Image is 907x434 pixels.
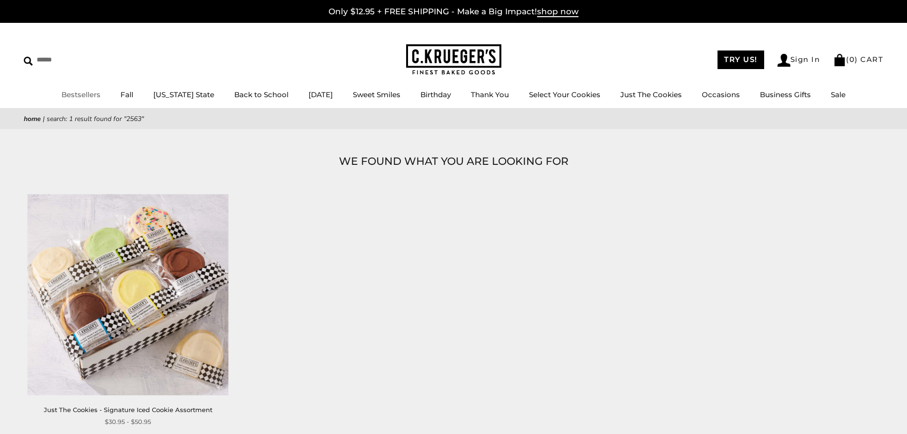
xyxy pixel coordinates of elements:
a: Only $12.95 + FREE SHIPPING - Make a Big Impact!shop now [329,7,578,17]
a: Business Gifts [760,90,811,99]
img: Search [24,57,33,66]
a: [US_STATE] State [153,90,214,99]
a: Bestsellers [61,90,100,99]
nav: breadcrumbs [24,113,883,124]
span: $30.95 - $50.95 [105,417,151,427]
a: Birthday [420,90,451,99]
input: Search [24,52,137,67]
a: Back to School [234,90,289,99]
img: Just The Cookies - Signature Iced Cookie Assortment [28,194,229,395]
span: shop now [537,7,578,17]
img: Bag [833,54,846,66]
h1: WE FOUND WHAT YOU ARE LOOKING FOR [38,153,869,170]
a: [DATE] [309,90,333,99]
a: Home [24,114,41,123]
a: Sweet Smiles [353,90,400,99]
a: Just The Cookies [620,90,682,99]
a: Sign In [777,54,820,67]
span: Search: 1 result found for "2563" [47,114,144,123]
span: 0 [849,55,855,64]
span: | [43,114,45,123]
a: Just The Cookies - Signature Iced Cookie Assortment [44,406,212,414]
a: Select Your Cookies [529,90,600,99]
a: Sale [831,90,846,99]
a: Occasions [702,90,740,99]
a: (0) CART [833,55,883,64]
iframe: Sign Up via Text for Offers [8,398,99,426]
a: TRY US! [718,50,764,69]
img: Account [777,54,790,67]
img: C.KRUEGER'S [406,44,501,75]
a: Fall [120,90,133,99]
a: Thank You [471,90,509,99]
